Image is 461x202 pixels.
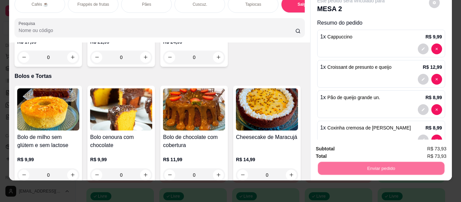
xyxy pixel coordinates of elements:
[418,44,429,54] button: decrease-product-quantity
[77,2,109,7] p: Frappés de frutas
[418,104,429,115] button: decrease-product-quantity
[19,21,37,26] label: Pesquisa
[19,27,295,34] input: Pesquisa
[91,170,102,180] button: decrease-product-quantity
[320,33,352,41] p: 1 x
[426,33,442,40] p: R$ 9,99
[327,64,391,70] span: Croissant de presunto e queijo
[320,93,380,102] p: 1 x
[90,156,152,163] p: R$ 9,99
[17,133,79,149] h4: Bolo de milho sem glútem e sem lactose
[15,72,304,80] p: Bolos e Tortas
[164,52,175,63] button: decrease-product-quantity
[423,64,442,70] p: R$ 12,99
[298,2,316,7] p: Salgados
[67,170,78,180] button: increase-product-quantity
[19,52,29,63] button: decrease-product-quantity
[236,88,298,131] img: product-image
[163,156,225,163] p: R$ 11,99
[317,19,445,27] p: Resumo do pedido
[237,170,248,180] button: decrease-product-quantity
[418,74,429,85] button: decrease-product-quantity
[17,88,79,131] img: product-image
[213,170,224,180] button: increase-product-quantity
[317,4,385,13] p: MESA 2
[142,2,151,7] p: Pães
[431,74,442,85] button: decrease-product-quantity
[163,88,225,131] img: product-image
[245,2,261,7] p: Tapiocas
[316,153,327,159] strong: Total
[213,52,224,63] button: increase-product-quantity
[90,133,152,149] h4: Bolo cenoura com chocolate
[19,170,29,180] button: decrease-product-quantity
[163,133,225,149] h4: Bolo de chocolate com cobertura
[431,104,442,115] button: decrease-product-quantity
[318,162,444,175] button: Enviar pedido
[90,88,152,131] img: product-image
[431,44,442,54] button: decrease-product-quantity
[236,133,298,141] h4: Cheesecake de Maracujá
[140,52,151,63] button: increase-product-quantity
[164,170,175,180] button: decrease-product-quantity
[91,52,102,63] button: decrease-product-quantity
[327,34,352,39] span: Cappuccino
[236,156,298,163] p: R$ 14,99
[67,52,78,63] button: increase-product-quantity
[320,63,391,71] p: 1 x
[140,170,151,180] button: increase-product-quantity
[327,95,380,100] span: Pão de queijo grande un.
[31,2,48,7] p: Cafés ☕
[193,2,207,7] p: Cuscuz.
[17,156,79,163] p: R$ 9,99
[427,152,446,160] span: R$ 73,93
[286,170,297,180] button: increase-product-quantity
[426,94,442,101] p: R$ 8,99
